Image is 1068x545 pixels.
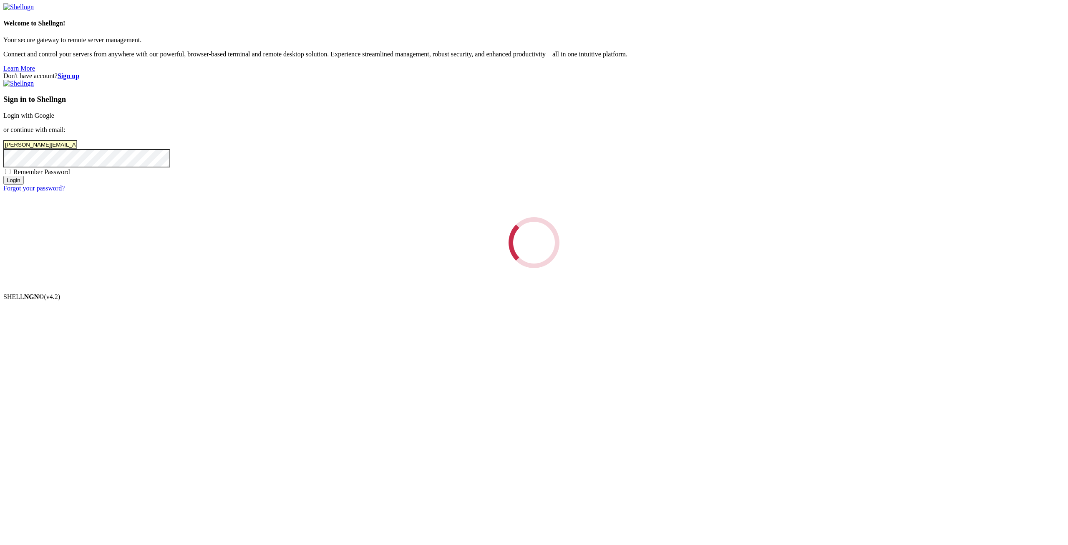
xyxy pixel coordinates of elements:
[3,293,60,300] span: SHELL ©
[3,20,1065,27] h4: Welcome to Shellngn!
[509,217,559,268] div: Loading...
[13,168,70,175] span: Remember Password
[3,112,54,119] a: Login with Google
[3,140,77,149] input: Email address
[3,80,34,87] img: Shellngn
[5,169,10,174] input: Remember Password
[3,95,1065,104] h3: Sign in to Shellngn
[3,185,65,192] a: Forgot your password?
[3,72,1065,80] div: Don't have account?
[3,3,34,11] img: Shellngn
[44,293,60,300] span: 4.2.0
[24,293,39,300] b: NGN
[3,65,35,72] a: Learn More
[3,51,1065,58] p: Connect and control your servers from anywhere with our powerful, browser-based terminal and remo...
[3,176,24,185] input: Login
[3,126,1065,134] p: or continue with email:
[58,72,79,79] a: Sign up
[3,36,1065,44] p: Your secure gateway to remote server management.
